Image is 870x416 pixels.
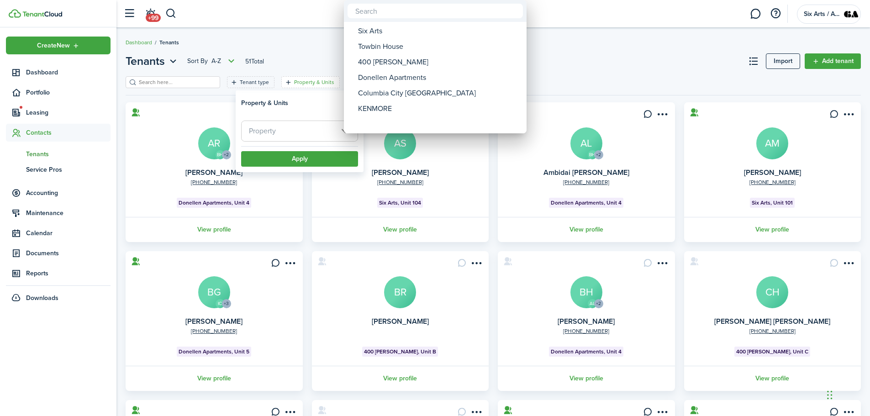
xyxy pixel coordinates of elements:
div: Donellen Apartments [358,70,520,85]
div: Six Arts [358,23,520,39]
div: Columbia City [GEOGRAPHIC_DATA] [358,85,520,101]
input: Search [348,4,523,18]
div: 400 [PERSON_NAME] [358,54,520,70]
div: KENMORE [358,101,520,116]
div: Towbin House [358,39,520,54]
